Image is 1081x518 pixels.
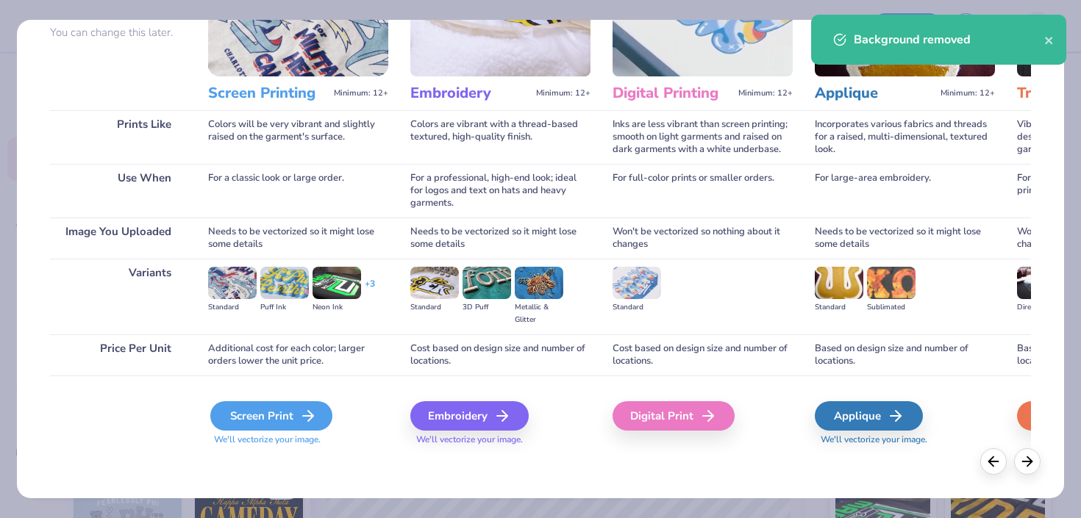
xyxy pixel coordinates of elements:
[410,301,459,314] div: Standard
[1044,31,1055,48] button: close
[313,267,361,299] img: Neon Ink
[867,267,916,299] img: Sublimated
[208,84,328,103] h3: Screen Printing
[410,110,591,164] div: Colors are vibrant with a thread-based textured, high-quality finish.
[260,267,309,299] img: Puff Ink
[208,267,257,299] img: Standard
[867,301,916,314] div: Sublimated
[515,301,563,326] div: Metallic & Glitter
[613,110,793,164] div: Inks are less vibrant than screen printing; smooth on light garments and raised on dark garments ...
[208,334,388,375] div: Additional cost for each color; larger orders lower the unit price.
[50,164,186,217] div: Use When
[334,88,388,98] span: Minimum: 12+
[613,164,793,217] div: For full-color prints or smaller orders.
[613,334,793,375] div: Cost based on design size and number of locations.
[50,26,186,39] p: You can change this later.
[410,267,459,299] img: Standard
[208,110,388,164] div: Colors will be very vibrant and slightly raised on the garment's surface.
[613,401,735,431] div: Digital Print
[854,31,1044,48] div: Background removed
[50,217,186,259] div: Image You Uploaded
[208,164,388,217] div: For a classic look or large order.
[613,301,661,314] div: Standard
[815,267,863,299] img: Standard
[815,164,995,217] div: For large-area embroidery.
[815,217,995,259] div: Needs to be vectorized so it might lose some details
[463,301,511,314] div: 3D Puff
[613,217,793,259] div: Won't be vectorized so nothing about it changes
[463,267,511,299] img: 3D Puff
[815,110,995,164] div: Incorporates various fabrics and threads for a raised, multi-dimensional, textured look.
[50,259,186,334] div: Variants
[208,434,388,446] span: We'll vectorize your image.
[815,434,995,446] span: We'll vectorize your image.
[210,401,332,431] div: Screen Print
[260,301,309,314] div: Puff Ink
[941,88,995,98] span: Minimum: 12+
[50,334,186,375] div: Price Per Unit
[365,278,375,303] div: + 3
[410,434,591,446] span: We'll vectorize your image.
[410,334,591,375] div: Cost based on design size and number of locations.
[1017,267,1066,299] img: Direct-to-film
[410,164,591,217] div: For a professional, high-end look; ideal for logos and text on hats and heavy garments.
[208,217,388,259] div: Needs to be vectorized so it might lose some details
[815,84,935,103] h3: Applique
[815,334,995,375] div: Based on design size and number of locations.
[815,301,863,314] div: Standard
[738,88,793,98] span: Minimum: 12+
[613,84,732,103] h3: Digital Printing
[1017,301,1066,314] div: Direct-to-film
[410,217,591,259] div: Needs to be vectorized so it might lose some details
[208,301,257,314] div: Standard
[313,301,361,314] div: Neon Ink
[815,401,923,431] div: Applique
[410,401,529,431] div: Embroidery
[536,88,591,98] span: Minimum: 12+
[50,110,186,164] div: Prints Like
[410,84,530,103] h3: Embroidery
[613,267,661,299] img: Standard
[515,267,563,299] img: Metallic & Glitter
